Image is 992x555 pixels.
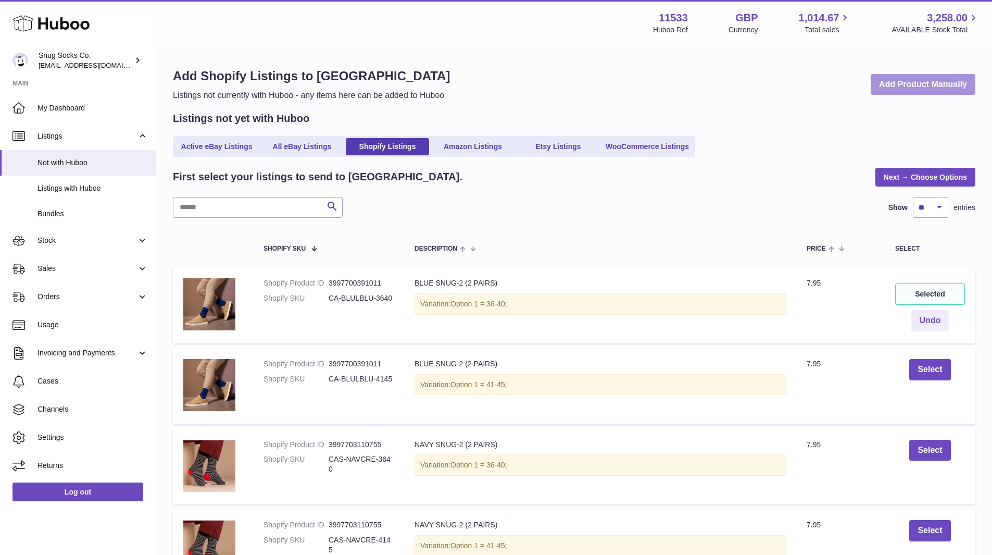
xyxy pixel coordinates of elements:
span: Shopify SKU [263,245,306,252]
dd: CA-BLULBLU-3640 [329,293,394,303]
span: Option 1 = 36-40; [450,300,507,308]
a: Log out [12,483,143,501]
span: Option 1 = 36-40; [450,461,507,469]
a: 1,014.67 Total sales [799,11,851,35]
div: Currency [729,25,758,35]
span: Sales [37,264,137,274]
dt: Shopify SKU [263,293,329,303]
a: Add Product Manually [871,74,975,95]
a: Next → Choose Options [875,168,975,187]
div: Selected [895,283,965,305]
span: [EMAIL_ADDRESS][DOMAIN_NAME] [39,61,153,69]
dt: Shopify SKU [263,535,329,555]
div: Select [895,245,965,252]
span: My Dashboard [37,103,148,113]
dd: 3997703110755 [329,520,394,530]
a: Etsy Listings [517,138,600,155]
dt: Shopify Product ID [263,440,329,450]
span: AVAILABLE Stock Total [891,25,980,35]
span: Stock [37,236,137,245]
dt: Shopify Product ID [263,520,329,530]
a: All eBay Listings [260,138,344,155]
span: Cases [37,376,148,386]
dd: CAS-NAVCRE-4145 [329,535,394,555]
p: Listings not currently with Huboo - any items here can be added to Huboo [173,90,450,101]
div: BLUE SNUG-2 (2 PAIRS) [415,359,786,369]
dd: 3997703110755 [329,440,394,450]
div: Variation: [415,454,786,476]
a: Active eBay Listings [175,138,258,155]
span: entries [953,203,975,213]
span: Listings with Huboo [37,183,148,193]
div: Huboo Ref [653,25,688,35]
span: 7.95 [807,440,821,449]
h1: Add Shopify Listings to [GEOGRAPHIC_DATA] [173,68,450,84]
span: Listings [37,131,137,141]
div: NAVY SNUG-2 (2 PAIRS) [415,440,786,450]
button: Select [909,359,950,380]
a: 3,258.00 AVAILABLE Stock Total [891,11,980,35]
label: Show [888,203,908,213]
img: SNUGPHOTOS0322_3_3a4334f2-8442-436b-99fe-2b69d16891c4.jpg [183,359,235,411]
span: Invoicing and Payments [37,348,137,358]
div: Variation: [415,374,786,396]
img: SNUGPHOTOS0322_3_3a4334f2-8442-436b-99fe-2b69d16891c4.jpg [183,278,235,330]
span: Settings [37,433,148,442]
span: Usage [37,320,148,330]
span: Not with Huboo [37,158,148,168]
a: Shopify Listings [346,138,429,155]
dd: 3997700391011 [329,278,394,288]
dt: Shopify Product ID [263,278,329,288]
span: Option 1 = 41-45; [450,380,507,389]
span: 3,258.00 [927,11,968,25]
span: Description [415,245,457,252]
a: WooCommerce Listings [602,138,693,155]
button: Select [909,520,950,541]
dd: 3997700391011 [329,359,394,369]
button: Select [909,440,950,461]
h2: Listings not yet with Huboo [173,112,309,126]
span: Orders [37,292,137,302]
button: Undo [911,310,949,331]
div: Snug Socks Co. [39,51,132,70]
span: Total sales [805,25,851,35]
span: Returns [37,461,148,471]
strong: GBP [735,11,758,25]
div: Variation: [415,293,786,315]
dt: Shopify SKU [263,454,329,474]
span: Bundles [37,209,148,219]
span: Option 1 = 41-45; [450,541,507,550]
strong: 11533 [659,11,688,25]
div: BLUE SNUG-2 (2 PAIRS) [415,278,786,288]
dt: Shopify SKU [263,374,329,384]
dt: Shopify Product ID [263,359,329,369]
img: info@snugsocks.co.uk [12,53,28,68]
a: Amazon Listings [431,138,514,155]
span: 7.95 [807,360,821,368]
span: 7.95 [807,279,821,287]
dd: CAS-NAVCRE-3640 [329,454,394,474]
dd: CA-BLULBLU-4145 [329,374,394,384]
span: 1,014.67 [799,11,839,25]
span: 7.95 [807,521,821,529]
h2: First select your listings to send to [GEOGRAPHIC_DATA]. [173,170,462,184]
div: NAVY SNUG-2 (2 PAIRS) [415,520,786,530]
span: Channels [37,404,148,414]
span: Price [807,245,826,252]
img: 2_f804409b-6570-4753-aca1-1e9d86707d3b.jpg [183,440,235,492]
